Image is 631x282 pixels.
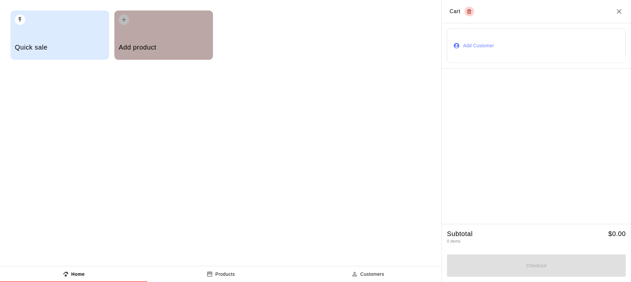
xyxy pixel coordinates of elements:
button: Add product [114,11,213,60]
div: Cart [450,7,474,16]
button: Add Customer [447,29,626,63]
h5: $ 0.00 [608,229,626,238]
span: 0 items [447,239,460,244]
button: Close [615,8,623,15]
button: Quick sale [11,11,109,60]
p: Customers [360,271,384,278]
h5: Quick sale [15,43,105,52]
h5: Subtotal [447,229,473,238]
p: Products [215,271,235,278]
p: Home [71,271,85,278]
h5: Add product [119,43,208,52]
button: Empty cart [464,7,474,16]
